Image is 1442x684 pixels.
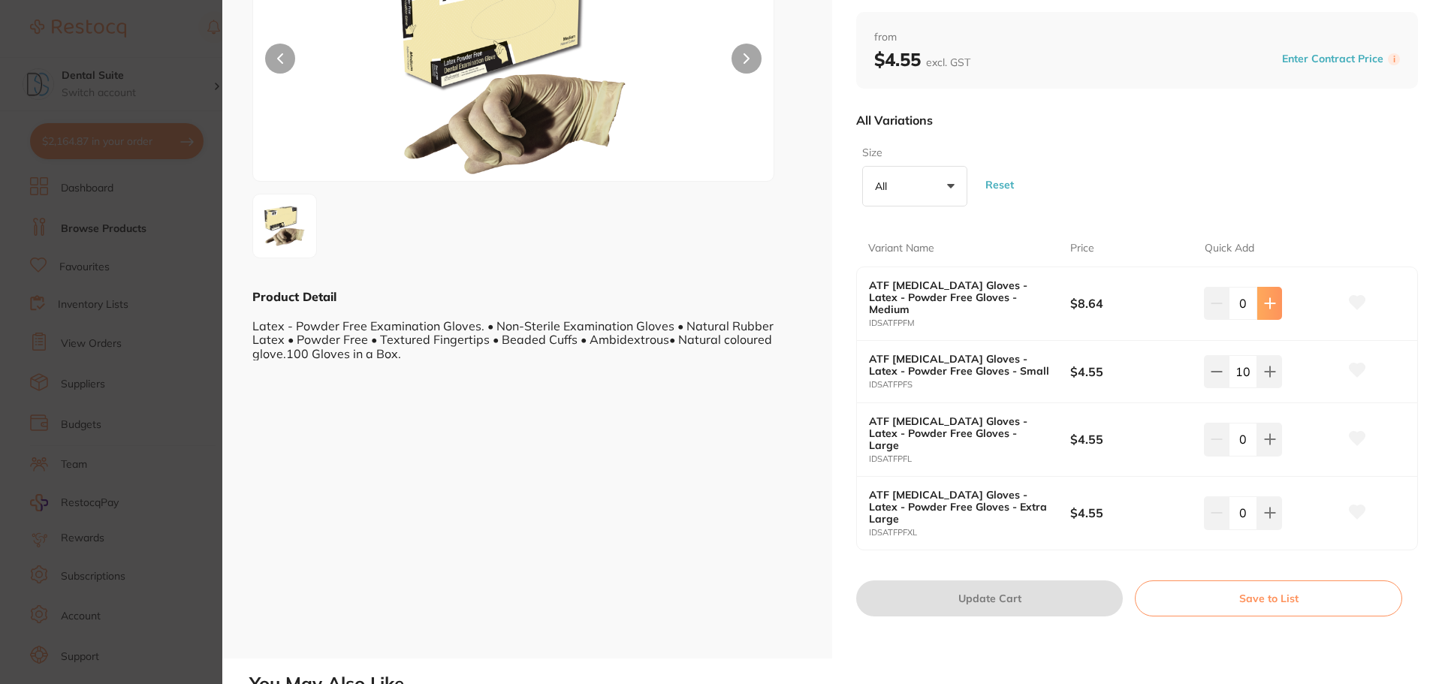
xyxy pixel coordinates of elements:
b: $4.55 [1070,363,1191,380]
b: $4.55 [1070,505,1191,521]
p: All [875,179,893,193]
b: Product Detail [252,289,336,304]
small: IDSATFPFL [869,454,1070,464]
label: i [1388,53,1400,65]
span: from [874,30,1400,45]
b: $8.64 [1070,295,1191,312]
b: ATF [MEDICAL_DATA] Gloves - Latex - Powder Free Gloves - Small [869,353,1050,377]
button: Enter Contract Price [1278,52,1388,66]
p: Price [1070,241,1094,256]
button: Reset [981,158,1018,212]
small: IDSATFPFM [869,318,1070,328]
button: Update Cart [856,580,1123,616]
p: All Variations [856,113,933,128]
p: Variant Name [868,241,934,256]
b: ATF [MEDICAL_DATA] Gloves - Latex - Powder Free Gloves - Large [869,415,1050,451]
p: Quick Add [1205,241,1254,256]
button: All [862,166,967,206]
small: IDSATFPFXL [869,528,1070,538]
b: ATF [MEDICAL_DATA] Gloves - Latex - Powder Free Gloves - Medium [869,279,1050,315]
img: MyZ3aWR0aD0xOTIw [258,199,312,253]
b: $4.55 [874,48,970,71]
span: excl. GST [926,56,970,69]
div: Latex - Powder Free Examination Gloves. • Non-Sterile Examination Gloves • Natural Rubber Latex •... [252,305,802,360]
b: ATF [MEDICAL_DATA] Gloves - Latex - Powder Free Gloves - Extra Large [869,489,1050,525]
b: $4.55 [1070,431,1191,447]
label: Size [862,146,963,161]
small: IDSATFPFS [869,380,1070,390]
button: Save to List [1135,580,1402,616]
